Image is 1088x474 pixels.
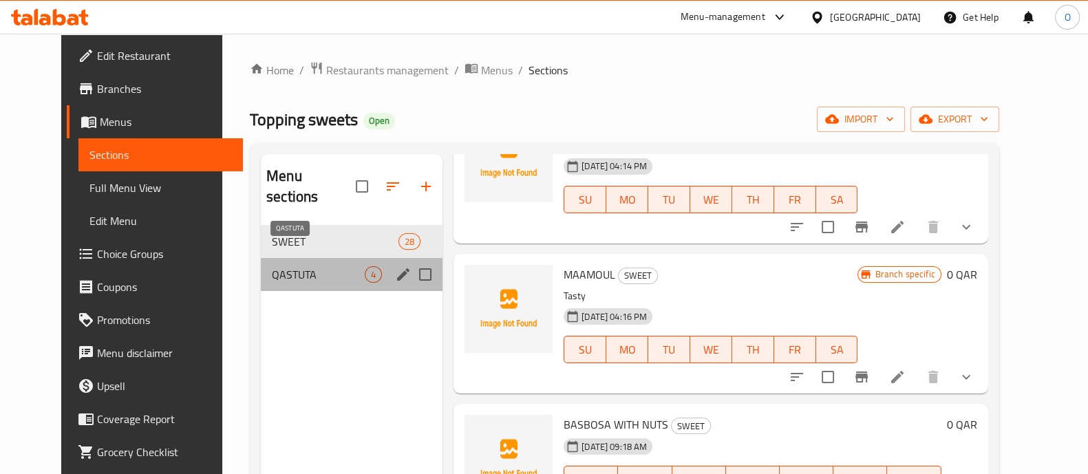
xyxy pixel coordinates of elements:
[481,62,513,78] span: Menus
[454,62,459,78] li: /
[272,233,398,250] span: SWEET
[89,180,232,196] span: Full Menu View
[97,378,232,394] span: Upsell
[947,265,977,284] h6: 0 QAR
[564,288,857,305] p: Tasty
[816,336,858,363] button: SA
[576,440,652,453] span: [DATE] 09:18 AM
[399,235,420,248] span: 28
[363,113,395,129] div: Open
[465,114,553,202] img: SABLE
[738,340,769,360] span: TH
[619,268,657,283] span: SWEET
[261,225,442,258] div: SWEET28
[67,435,243,468] a: Grocery Checklist
[393,264,414,285] button: edit
[889,219,906,235] a: Edit menu item
[1064,10,1070,25] span: O
[947,415,977,434] h6: 0 QAR
[732,336,774,363] button: TH
[845,360,878,394] button: Branch-specific-item
[97,80,232,97] span: Branches
[672,418,710,434] span: SWEET
[576,160,652,173] span: [DATE] 04:14 PM
[310,61,449,79] a: Restaurants management
[822,190,853,210] span: SA
[917,211,950,244] button: delete
[348,172,376,201] span: Select all sections
[780,190,811,210] span: FR
[817,107,905,132] button: import
[889,369,906,385] a: Edit menu item
[398,233,420,250] div: items
[97,279,232,295] span: Coupons
[869,268,940,281] span: Branch specific
[529,62,568,78] span: Sections
[564,414,668,435] span: BASBOSA WITH NUTS
[97,444,232,460] span: Grocery Checklist
[564,264,615,285] span: MAAMOUL
[518,62,523,78] li: /
[365,268,381,281] span: 4
[465,265,553,353] img: MAAMOUL
[958,369,974,385] svg: Show Choices
[696,190,727,210] span: WE
[774,336,816,363] button: FR
[250,61,999,79] nav: breadcrumb
[363,115,395,127] span: Open
[97,47,232,64] span: Edit Restaurant
[606,186,648,213] button: MO
[606,336,648,363] button: MO
[612,340,643,360] span: MO
[618,268,658,284] div: SWEET
[813,213,842,241] span: Select to update
[813,363,842,391] span: Select to update
[465,61,513,79] a: Menus
[97,411,232,427] span: Coverage Report
[376,170,409,203] span: Sort sections
[78,204,243,237] a: Edit Menu
[97,312,232,328] span: Promotions
[67,336,243,369] a: Menu disclaimer
[654,340,685,360] span: TU
[950,211,983,244] button: show more
[774,186,816,213] button: FR
[681,9,765,25] div: Menu-management
[828,111,894,128] span: import
[97,246,232,262] span: Choice Groups
[250,62,294,78] a: Home
[67,39,243,72] a: Edit Restaurant
[612,190,643,210] span: MO
[648,186,690,213] button: TU
[917,360,950,394] button: delete
[78,138,243,171] a: Sections
[822,340,853,360] span: SA
[921,111,988,128] span: export
[97,345,232,361] span: Menu disclaimer
[816,186,858,213] button: SA
[89,147,232,163] span: Sections
[564,336,606,363] button: SU
[67,402,243,435] a: Coverage Report
[732,186,774,213] button: TH
[409,170,442,203] button: Add section
[564,186,606,213] button: SU
[648,336,690,363] button: TU
[570,190,601,210] span: SU
[845,211,878,244] button: Branch-specific-item
[738,190,769,210] span: TH
[67,303,243,336] a: Promotions
[654,190,685,210] span: TU
[326,62,449,78] span: Restaurants management
[576,310,652,323] span: [DATE] 04:16 PM
[261,219,442,297] nav: Menu sections
[250,104,358,135] span: Topping sweets
[299,62,304,78] li: /
[690,186,732,213] button: WE
[67,270,243,303] a: Coupons
[266,166,356,207] h2: Menu sections
[272,266,365,283] span: QASTUTA
[67,237,243,270] a: Choice Groups
[696,340,727,360] span: WE
[78,171,243,204] a: Full Menu View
